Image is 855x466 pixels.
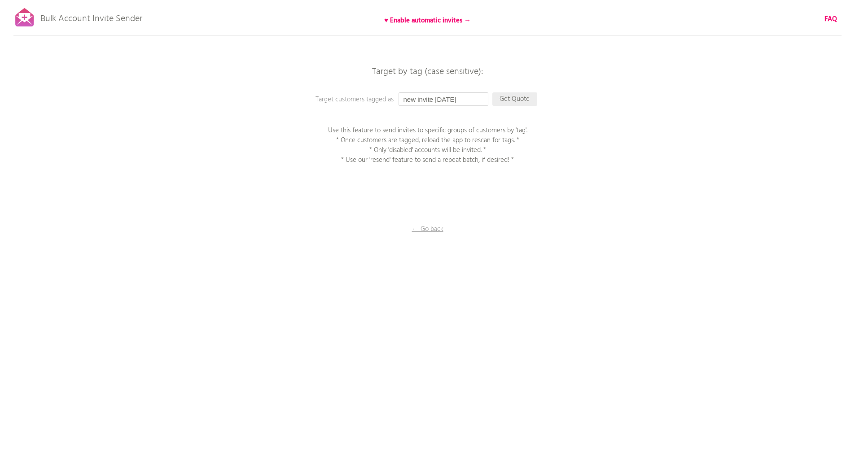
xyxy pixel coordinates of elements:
[384,15,471,26] b: ♥ Enable automatic invites →
[399,92,488,106] input: Enter a tag...
[824,14,837,24] a: FAQ
[824,14,837,25] b: FAQ
[316,95,495,105] p: Target customers tagged as
[293,67,562,76] p: Target by tag (case sensitive):
[383,224,473,234] p: ← Go back
[40,5,142,28] p: Bulk Account Invite Sender
[492,92,537,106] p: Get Quote
[316,126,540,165] p: Use this feature to send invites to specific groups of customers by 'tag'. * Once customers are t...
